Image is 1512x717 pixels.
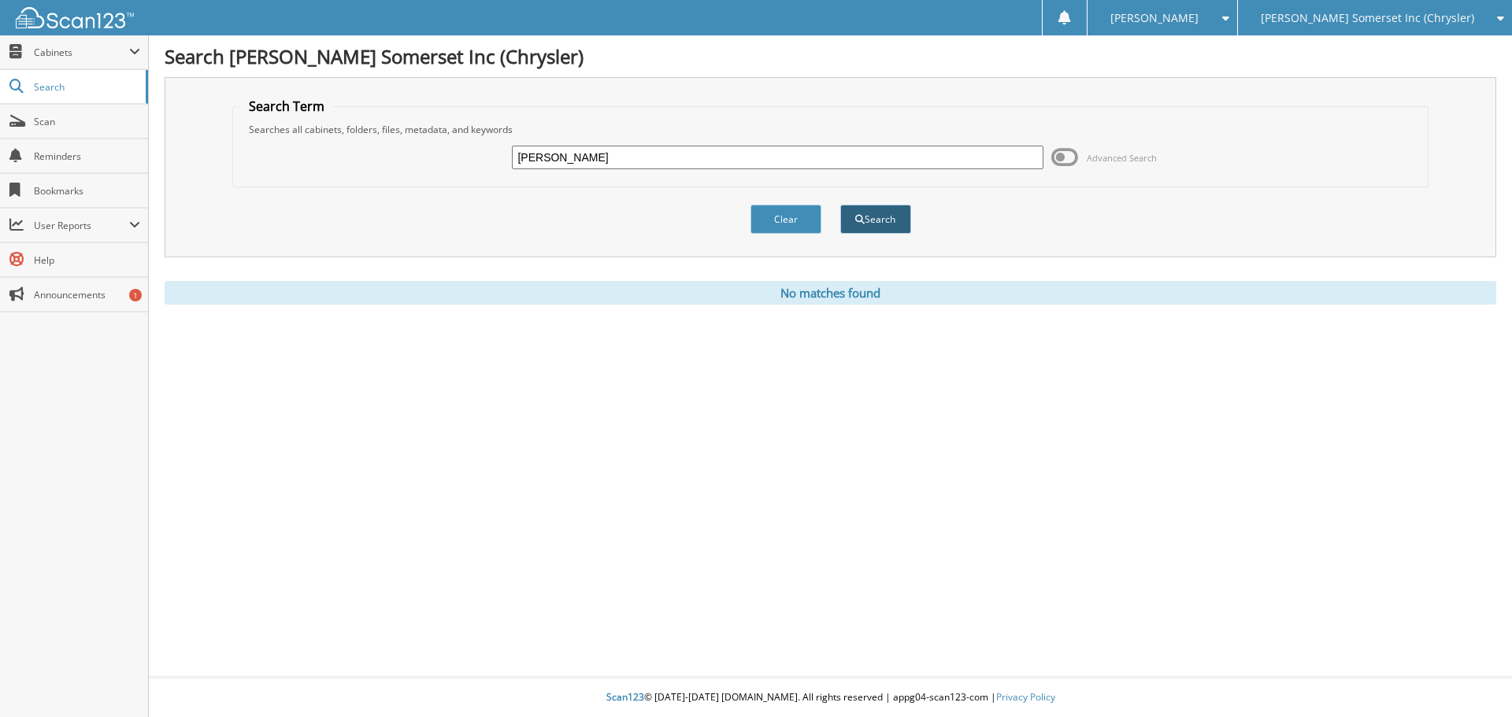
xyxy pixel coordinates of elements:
button: Clear [750,205,821,234]
button: Search [840,205,911,234]
span: User Reports [34,219,129,232]
span: Announcements [34,288,140,301]
span: Scan [34,115,140,128]
div: © [DATE]-[DATE] [DOMAIN_NAME]. All rights reserved | appg04-scan123-com | [149,678,1512,717]
span: [PERSON_NAME] Somerset Inc (Chrysler) [1261,13,1474,23]
span: Scan123 [606,690,644,704]
div: 1 [129,289,142,301]
img: scan123-logo-white.svg [16,7,134,28]
div: Searches all cabinets, folders, files, metadata, and keywords [241,123,1421,136]
span: [PERSON_NAME] [1110,13,1199,23]
span: Advanced Search [1087,152,1157,164]
legend: Search Term [241,98,332,115]
span: Search [34,80,138,94]
a: Privacy Policy [996,690,1055,704]
span: Reminders [34,150,140,163]
span: Cabinets [34,46,129,59]
iframe: Chat Widget [1433,641,1512,717]
h1: Search [PERSON_NAME] Somerset Inc (Chrysler) [165,43,1496,69]
span: Bookmarks [34,184,140,198]
div: No matches found [165,281,1496,305]
span: Help [34,253,140,267]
